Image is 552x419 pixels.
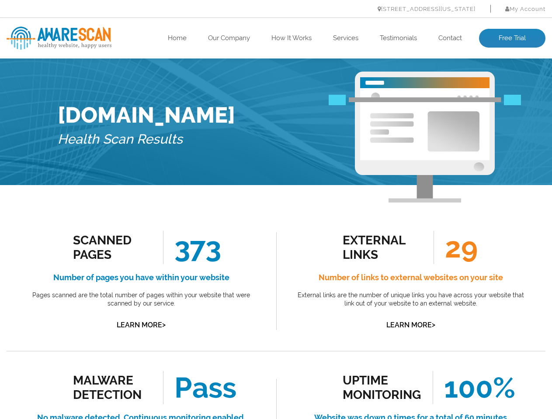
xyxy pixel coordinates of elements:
div: external links [343,233,422,262]
p: Pages scanned are the total number of pages within your website that were scanned by our service. [26,291,257,308]
span: Pass [163,371,236,404]
span: > [162,319,166,331]
p: External links are the number of unique links you have across your website that link out of your ... [296,291,526,308]
div: uptime monitoring [343,373,422,402]
h4: Number of links to external websites on your site [296,271,526,285]
img: Free Webiste Analysis [355,72,495,203]
div: scanned pages [73,233,152,262]
span: 29 [434,231,478,264]
h5: Health Scan Results [58,128,235,151]
span: 373 [163,231,221,264]
h1: [DOMAIN_NAME] [58,102,235,128]
span: 100% [433,371,515,404]
img: Free Webiste Analysis [329,95,521,105]
a: Learn More> [386,321,435,329]
div: malware detection [73,373,152,402]
a: Learn More> [117,321,166,329]
img: Free Website Analysis [360,88,490,160]
span: > [432,319,435,331]
h4: Number of pages you have within your website [26,271,257,285]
